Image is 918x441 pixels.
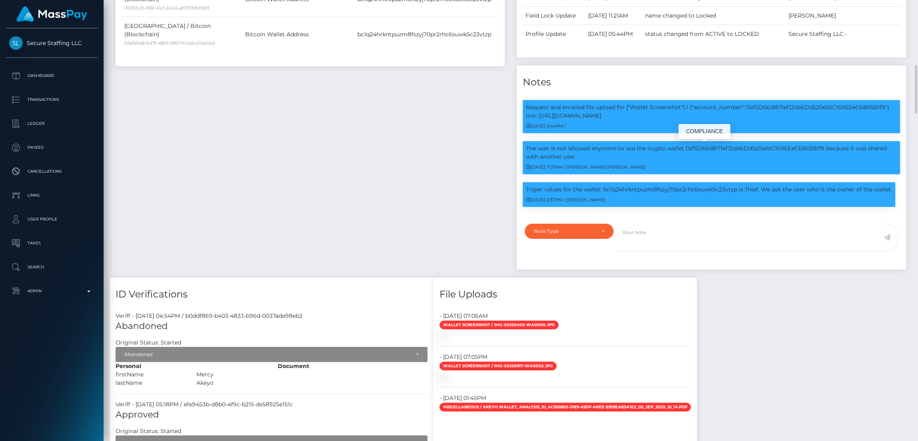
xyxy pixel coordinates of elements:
td: Bitcoin Wallet Address [242,17,355,52]
a: Links [6,185,98,205]
a: Payees [6,138,98,157]
small: 70302c26-f56f-41c5-b245-af0197dfd0b9 [124,5,209,11]
div: Mercy [190,370,271,379]
span: Miscellaneous / Akeyo wallet_analysis_id_4c1b6685-2189-49df-a8ee-8919ea85a1e2_05_Sep_2025_16_14.pdf [439,403,691,411]
small: 93afe6e8-6d7f-4893-9f67-943dbd35e2dd [124,40,215,46]
img: 7bb6c036-0606-45e0-9730-bc0e51f8db12 [439,333,446,339]
div: Veriff - [DATE] 05:18PM / efe9453b-d8b0-4f9c-b215-de58925e151c [110,400,433,409]
small: [DATE] 7:07AM / [PERSON_NAME] [PERSON_NAME] [526,164,645,170]
p: The user is not allowed anymore to use the crypto wallet 0xf5D66dB71ef12da6Dd520dA1C169EEeC6B0581... [526,144,897,161]
a: Search [6,257,98,277]
p: Links [9,189,94,201]
div: Note Type [534,228,595,234]
h7: Original Status: Started [116,339,181,346]
h5: Abandoned [116,320,428,333]
h5: Approved [116,409,428,421]
strong: Personal [116,362,141,370]
p: Dashboard [9,70,94,82]
td: name changed to Locked [642,6,786,25]
a: Dashboard [6,66,98,86]
span: Secure Staffing LLC [6,39,98,47]
span: Wallet Screenshot / IMG-20250917-WA0002.jpg [439,362,557,370]
p: Cancellations [9,165,94,177]
button: Abandoned [116,347,428,362]
p: Triger values for the wallet: bc1q24hrkntpuzm8fszyj70pr2rhc6suwk5c23vtzp is Thief. We ask the use... [526,185,892,194]
td: [DATE] 11:21AM [585,6,642,25]
h4: Notes [523,75,900,89]
a: User Profile [6,209,98,229]
p: Admin [9,285,94,297]
a: Transactions [6,90,98,110]
div: - [DATE] 07:06AM [433,312,697,320]
a: Admin [6,281,98,301]
div: Akeyo [190,379,271,387]
td: [GEOGRAPHIC_DATA] / Bitcoin (Blockchain) [122,17,242,52]
strong: Document [278,362,309,370]
div: Veriff - [DATE] 04:54PM / b0ddf869-b403-4833-b96d-0037ade98eb2 [110,312,433,320]
img: Secure Staffing LLC [9,36,23,50]
img: MassPay Logo [16,6,87,22]
span: Wallet Screenshot / IMG-20250402-WA0000.jpg [439,321,559,329]
p: Transactions [9,94,94,106]
div: COMPLIANCE [679,124,730,139]
p: User Profile [9,213,94,225]
p: Search [9,261,94,273]
div: - [DATE] 01:45PM [433,394,697,402]
td: [DATE] 05:44PM [585,25,642,43]
div: - [DATE] 07:05PM [433,353,697,361]
a: Cancellations [6,161,98,181]
h7: Original Status: Started [116,427,181,435]
td: Field Lock Update [523,6,585,25]
div: firstName [110,370,190,379]
a: Ledger [6,114,98,134]
div: Abandoned [124,351,410,358]
div: lastName [110,379,190,387]
h4: ID Verifications [116,287,428,301]
p: Taxes [9,237,94,249]
td: Secure Staffing LLC - [786,25,900,43]
td: [PERSON_NAME] [786,6,900,25]
td: bc1q24hrkntpuzm8fszyj70pr2rhc6suwk5c23vtzp [355,17,499,52]
p: Request and emailed file upload for ["Wallet Screenshot"] / {"account_number":"0xf5D66dB71ef12da6... [526,103,897,120]
p: Payees [9,142,94,154]
h4: File Uploads [439,287,691,301]
small: [DATE] 2:37PM / [PERSON_NAME] [526,197,605,203]
img: 2275950b-b7f3-43c5-82cc-96c64a08ff07 [439,374,446,380]
small: [DATE] 5:44PM / [526,123,566,129]
button: Note Type [525,224,614,239]
td: status changed from ACTIVE to LOCKED [642,25,786,43]
a: Taxes [6,233,98,253]
td: Profile Update [523,25,585,43]
p: Ledger [9,118,94,130]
